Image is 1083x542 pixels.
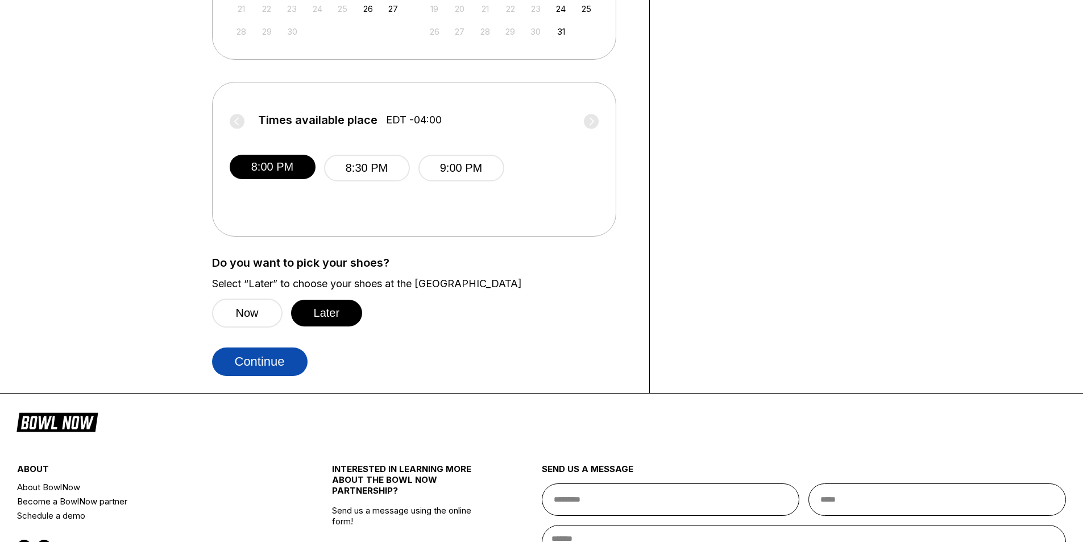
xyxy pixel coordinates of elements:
a: Become a BowlNow partner [17,494,279,508]
div: Choose Friday, September 26th, 2025 [360,1,376,16]
div: Not available Sunday, October 26th, 2025 [427,24,442,39]
div: send us a message [542,464,1067,483]
div: Choose Saturday, October 25th, 2025 [579,1,594,16]
div: Not available Sunday, October 19th, 2025 [427,1,442,16]
button: 9:00 PM [418,155,504,181]
div: Not available Monday, September 22nd, 2025 [259,1,275,16]
button: Continue [212,347,308,376]
div: Not available Monday, October 27th, 2025 [452,24,467,39]
button: Later [291,300,363,326]
label: Do you want to pick your shoes? [212,256,632,269]
a: About BowlNow [17,480,279,494]
div: Not available Sunday, September 28th, 2025 [234,24,249,39]
div: Not available Wednesday, October 22nd, 2025 [503,1,518,16]
div: Not available Tuesday, September 23rd, 2025 [284,1,300,16]
div: Not available Wednesday, September 24th, 2025 [310,1,325,16]
div: Choose Friday, October 31st, 2025 [553,24,569,39]
div: about [17,464,279,480]
div: Choose Friday, October 24th, 2025 [553,1,569,16]
div: Not available Monday, October 20th, 2025 [452,1,467,16]
label: Select “Later” to choose your shoes at the [GEOGRAPHIC_DATA] [212,278,632,290]
div: INTERESTED IN LEARNING MORE ABOUT THE BOWL NOW PARTNERSHIP? [332,464,489,505]
button: 8:30 PM [324,155,410,181]
div: Not available Thursday, October 30th, 2025 [528,24,543,39]
span: EDT -04:00 [386,114,442,126]
div: Choose Saturday, September 27th, 2025 [385,1,401,16]
div: Not available Tuesday, October 21st, 2025 [478,1,493,16]
button: 8:00 PM [230,155,316,179]
div: Not available Wednesday, October 29th, 2025 [503,24,518,39]
div: Not available Thursday, September 25th, 2025 [335,1,350,16]
span: Times available place [258,114,377,126]
div: Not available Tuesday, October 28th, 2025 [478,24,493,39]
button: Now [212,299,283,328]
div: Not available Tuesday, September 30th, 2025 [284,24,300,39]
a: Schedule a demo [17,508,279,523]
div: Not available Sunday, September 21st, 2025 [234,1,249,16]
div: Not available Thursday, October 23rd, 2025 [528,1,543,16]
div: Not available Monday, September 29th, 2025 [259,24,275,39]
